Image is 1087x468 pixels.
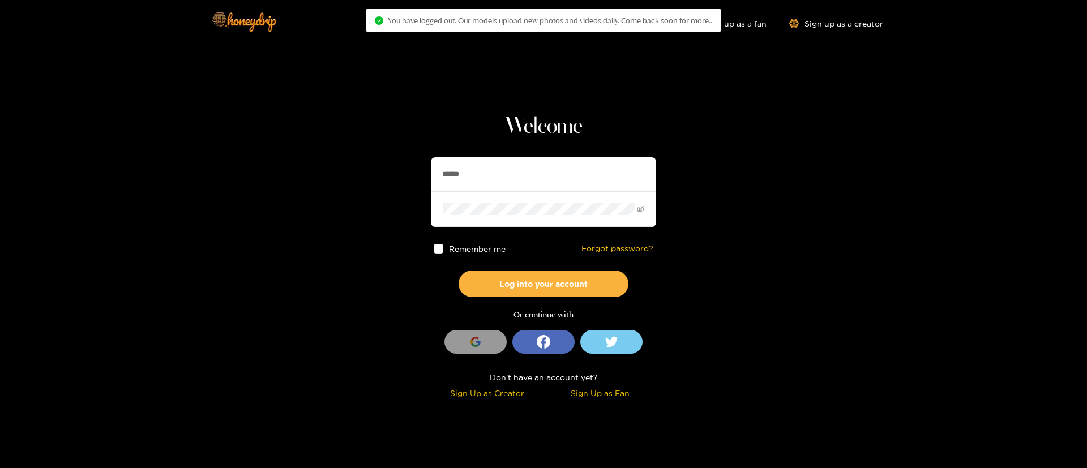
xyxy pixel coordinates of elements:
a: Forgot password? [581,244,653,254]
a: Sign up as a creator [789,19,883,28]
div: Don't have an account yet? [431,371,656,384]
div: Sign Up as Creator [434,387,541,400]
span: check-circle [375,16,383,25]
div: Sign Up as Fan [546,387,653,400]
button: Log into your account [459,271,628,297]
h1: Welcome [431,113,656,140]
span: You have logged out. Our models upload new photos and videos daily. Come back soon for more.. [388,16,712,25]
a: Sign up as a fan [689,19,767,28]
span: eye-invisible [637,205,644,213]
span: Remember me [449,244,506,253]
div: Or continue with [431,308,656,321]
